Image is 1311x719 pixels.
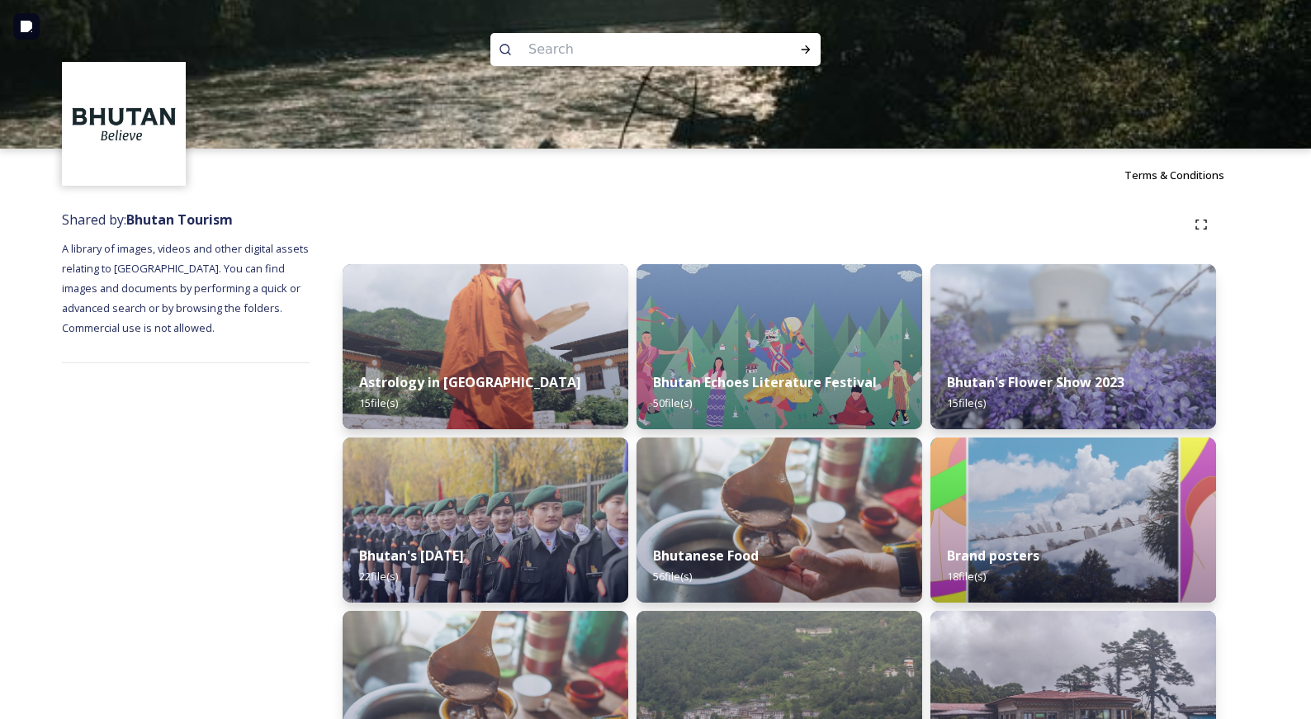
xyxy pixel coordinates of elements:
img: Bhutan%2520Echoes7.jpg [637,264,922,429]
img: Bhutan%2520Flower%2520Show2.jpg [930,264,1216,429]
strong: Bhutan's Flower Show 2023 [947,373,1124,391]
input: Search [520,31,746,68]
img: _SCH1465.jpg [343,264,628,429]
strong: Bhutan Echoes Literature Festival [653,373,877,391]
img: Bhutan_Believe_800_1000_4.jpg [930,438,1216,603]
span: 56 file(s) [653,569,692,584]
span: 22 file(s) [359,569,398,584]
strong: Astrology in [GEOGRAPHIC_DATA] [359,373,581,391]
span: 15 file(s) [947,395,986,410]
strong: Bhutan's [DATE] [359,546,464,565]
span: 50 file(s) [653,395,692,410]
img: Bhutan%2520National%2520Day10.jpg [343,438,628,603]
img: BT_Logo_BB_Lockup_CMYK_High%2520Res.jpg [64,64,184,184]
span: 15 file(s) [359,395,398,410]
img: Bumdeling%2520090723%2520by%2520Amp%2520Sripimanwat-4.jpg [637,438,922,603]
strong: Brand posters [947,546,1039,565]
strong: Bhutanese Food [653,546,759,565]
span: 18 file(s) [947,569,986,584]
